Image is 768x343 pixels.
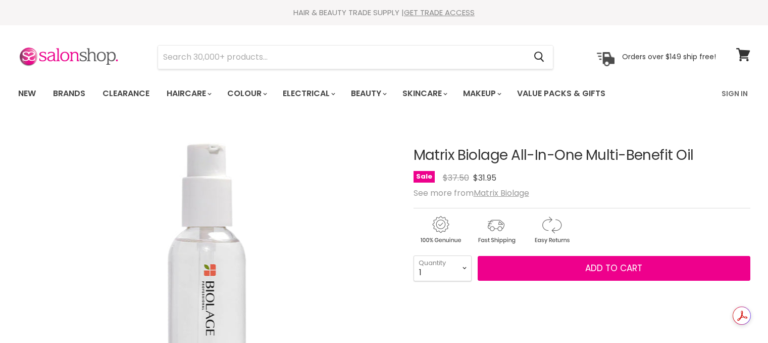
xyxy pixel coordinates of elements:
[45,83,93,104] a: Brands
[414,187,529,199] span: See more from
[414,255,472,281] select: Quantity
[455,83,507,104] a: Makeup
[414,171,435,183] span: Sale
[6,8,763,18] div: HAIR & BEAUTY TRADE SUPPLY |
[159,83,218,104] a: Haircare
[526,46,553,69] button: Search
[275,83,341,104] a: Electrical
[478,256,750,281] button: Add to cart
[473,172,496,184] span: $31.95
[622,52,716,61] p: Orders over $149 ship free!
[220,83,273,104] a: Colour
[343,83,393,104] a: Beauty
[404,7,475,18] a: GET TRADE ACCESS
[443,172,469,184] span: $37.50
[11,83,43,104] a: New
[6,79,763,108] nav: Main
[715,83,754,104] a: Sign In
[414,148,750,163] h1: Matrix Biolage All-In-One Multi-Benefit Oil
[414,215,467,245] img: genuine.gif
[525,215,578,245] img: returns.gif
[474,187,529,199] a: Matrix Biolage
[469,215,523,245] img: shipping.gif
[11,79,664,108] ul: Main menu
[509,83,613,104] a: Value Packs & Gifts
[395,83,453,104] a: Skincare
[158,45,553,69] form: Product
[158,46,526,69] input: Search
[585,262,642,274] span: Add to cart
[95,83,157,104] a: Clearance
